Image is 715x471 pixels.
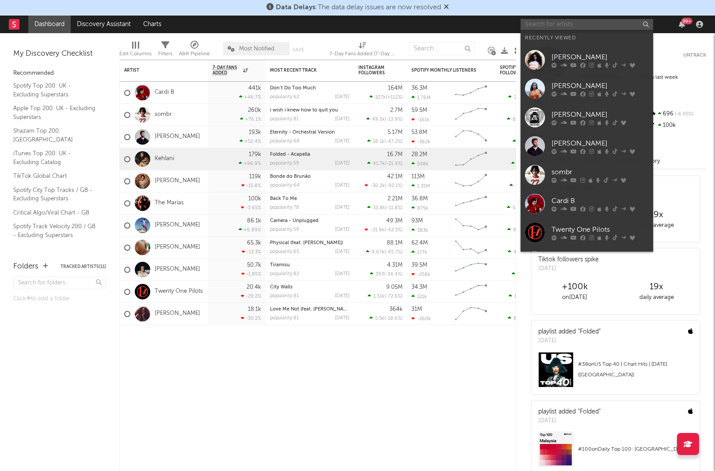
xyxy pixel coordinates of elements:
[329,38,396,63] div: 7-Day Fans Added (7-Day Fans Added)
[335,227,350,232] div: [DATE]
[451,148,491,170] svg: Chart title
[366,249,403,255] div: ( )
[451,303,491,325] svg: Chart title
[521,189,653,218] a: Cardi B
[578,409,601,415] a: "Folded"
[242,249,261,255] div: -13.3 %
[616,210,697,220] div: 19 x
[270,218,350,223] div: Camera - Unplugged
[375,95,386,100] span: 107k
[270,68,336,73] div: Most Recent Track
[155,288,203,295] a: Twenty One Pilots
[240,116,261,122] div: +76.1 %
[270,241,350,245] div: Physical (feat. Troye Sivan)
[372,250,384,255] span: 9.67k
[510,183,544,188] div: ( )
[508,94,544,100] div: ( )
[270,108,350,113] div: i wish i knew how to quit you
[270,152,310,157] a: Folded - Acapella
[521,46,653,74] a: [PERSON_NAME]
[411,107,427,113] div: 59.5M
[239,94,261,100] div: +46.7 %
[270,227,299,232] div: popularity: 59
[515,184,526,188] span: 138k
[358,65,389,76] div: Instagram Followers
[249,152,261,157] div: 179k
[513,138,544,144] div: ( )
[411,316,431,322] div: -260k
[270,174,350,179] div: Bonde do Brunão
[508,249,544,255] div: ( )
[270,263,350,268] div: Tiramisu
[119,49,152,59] div: Edit Columns
[451,259,491,281] svg: Chart title
[578,444,693,455] div: # 100 on Daily Top 100: [GEOGRAPHIC_DATA]
[248,85,261,91] div: 441k
[270,316,299,321] div: popularity: 81
[513,316,526,321] span: 8.91k
[551,167,649,177] div: sombr
[616,220,697,231] div: daily average
[386,228,401,233] span: -42.3 %
[13,276,106,289] input: Search for folders...
[270,241,343,245] a: Physical (feat. [PERSON_NAME])
[13,103,97,122] a: Apple Top 200: UK - Excluding Superstars
[179,49,210,59] div: A&R Pipeline
[270,263,290,268] a: Tiramisu
[386,250,401,255] span: -45.7 %
[155,222,200,229] a: [PERSON_NAME]
[521,19,653,30] input: Search for artists
[369,315,403,321] div: ( )
[119,38,152,63] div: Edit Columns
[514,294,526,299] span: 13.6k
[513,228,525,233] span: 91.9k
[451,237,491,259] svg: Chart title
[335,205,350,210] div: [DATE]
[411,174,425,180] div: 113M
[514,95,526,100] span: 28.3k
[444,4,449,11] span: Dismiss
[372,117,385,122] span: 49.5k
[13,294,106,304] div: Click to add a folder.
[270,285,293,290] a: City Walls
[270,161,299,166] div: popularity: 59
[155,133,200,141] a: [PERSON_NAME]
[270,130,350,135] div: Eternity - Orchestral Version
[335,316,350,321] div: [DATE]
[385,272,401,277] span: -34.4 %
[373,294,384,299] span: 1.51k
[293,47,304,52] button: Save
[155,155,174,163] a: Kehlani
[28,15,71,33] a: Dashboard
[366,116,403,122] div: ( )
[241,205,261,211] div: -3.65 %
[521,218,653,247] a: Twenty One Pilots
[270,196,350,201] div: Back To Me
[551,52,649,62] div: [PERSON_NAME]
[411,294,427,299] div: 121k
[335,294,350,299] div: [DATE]
[373,161,385,166] span: 41.7k
[13,49,106,59] div: My Discovery Checklist
[451,104,491,126] svg: Chart title
[387,152,403,157] div: 16.7M
[71,15,137,33] a: Discovery Assistant
[411,117,430,123] div: -161k
[370,184,385,188] span: -30.2k
[387,174,403,180] div: 42.1M
[390,107,403,113] div: 2.7M
[276,4,316,11] span: Data Delays
[270,294,299,299] div: popularity: 81
[369,94,403,100] div: ( )
[247,240,261,246] div: 65.3k
[155,244,200,251] a: [PERSON_NAME]
[647,120,706,131] div: 100k
[270,205,299,210] div: popularity: 78
[538,417,601,425] div: [DATE]
[388,196,403,202] div: 2.21M
[386,316,401,321] span: -18.6 %
[521,74,653,103] a: [PERSON_NAME]
[270,285,350,290] div: City Walls
[451,126,491,148] svg: Chart title
[683,51,706,60] button: Untrack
